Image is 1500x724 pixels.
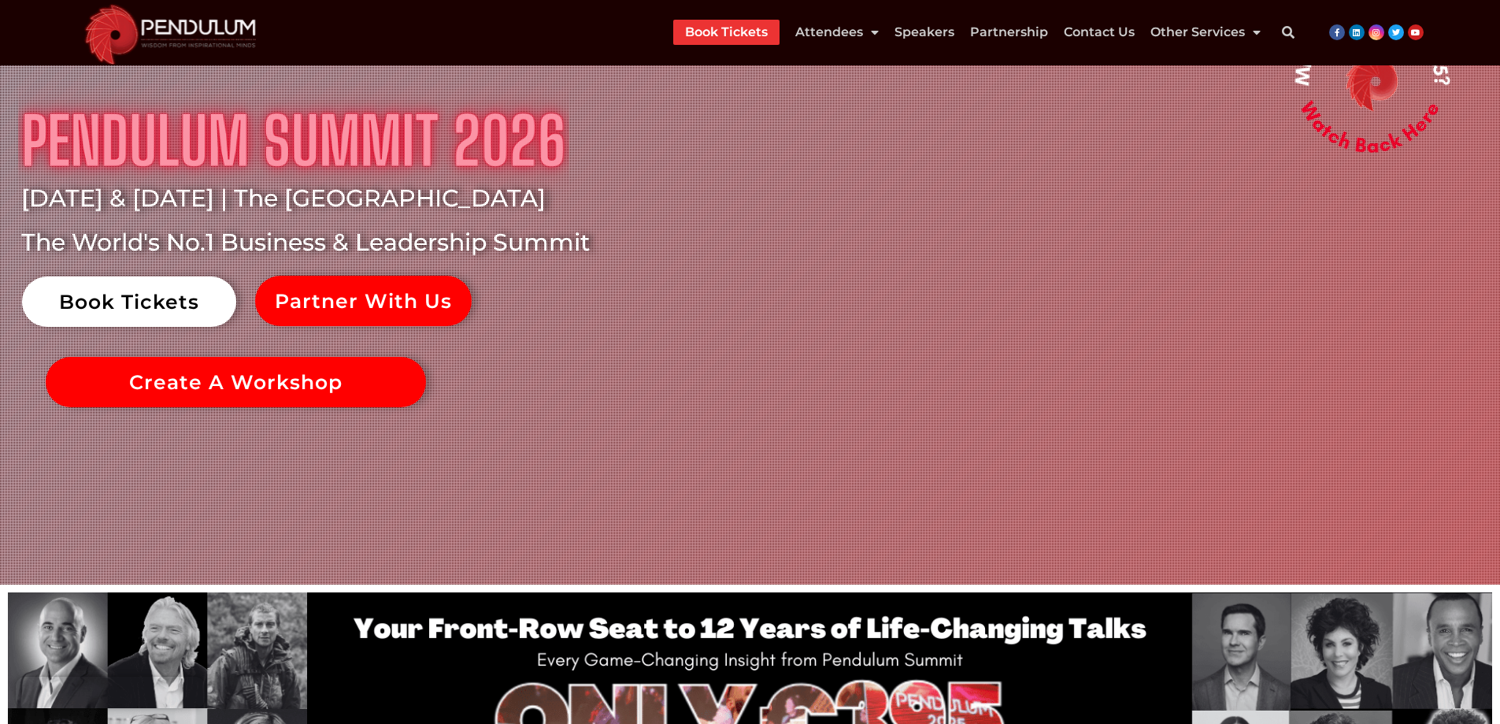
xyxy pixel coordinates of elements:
[894,20,954,45] a: Speakers
[16,677,205,708] iframe: Brevo live chat
[21,224,596,262] rs-layer: The World's No.1 Business & Leadership Summit
[685,20,768,45] a: Book Tickets
[1064,20,1135,45] a: Contact Us
[255,276,472,326] a: Partner With Us
[22,277,236,327] a: Book Tickets
[673,20,1261,45] nav: Menu
[795,20,879,45] a: Attendees
[970,20,1048,45] a: Partnership
[1150,20,1261,45] a: Other Services
[46,357,426,407] a: Create A Workshop
[1272,17,1304,48] div: Search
